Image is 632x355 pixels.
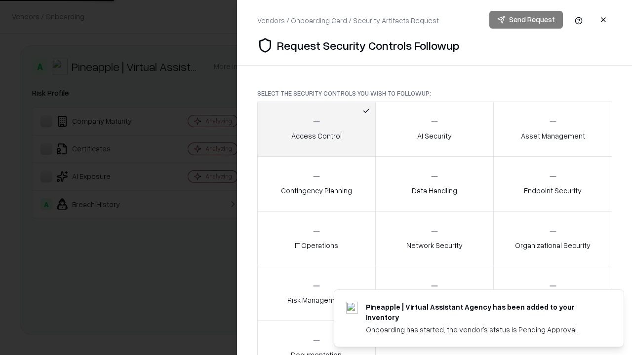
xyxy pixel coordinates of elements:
button: Access Control [257,102,376,157]
div: Vendors / Onboarding Card / Security Artifacts Request [257,15,439,26]
p: Network Security [406,240,463,250]
button: Endpoint Security [493,156,612,212]
p: Request Security Controls Followup [277,37,459,53]
div: Onboarding has started, the vendor's status is Pending Approval. [366,324,600,335]
p: Asset Management [521,131,585,141]
p: Access Control [291,131,342,141]
button: Threat Management [493,266,612,321]
button: Data Handling [375,156,494,212]
button: Security Incidents [375,266,494,321]
p: AI Security [417,131,452,141]
p: Endpoint Security [524,185,582,196]
p: Select the security controls you wish to followup: [257,89,612,98]
button: IT Operations [257,211,376,266]
button: AI Security [375,102,494,157]
button: Asset Management [493,102,612,157]
p: Contingency Planning [281,185,352,196]
div: Pineapple | Virtual Assistant Agency has been added to your inventory [366,302,600,322]
button: Risk Management [257,266,376,321]
p: Organizational Security [515,240,591,250]
img: trypineapple.com [346,302,358,314]
p: Risk Management [287,295,346,305]
p: Data Handling [412,185,457,196]
button: Contingency Planning [257,156,376,212]
button: Network Security [375,211,494,266]
button: Organizational Security [493,211,612,266]
p: IT Operations [295,240,338,250]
